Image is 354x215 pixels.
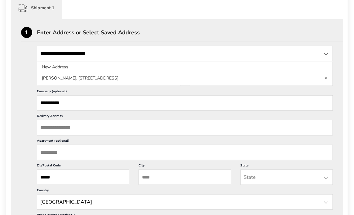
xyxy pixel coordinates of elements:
[139,163,231,170] label: City
[37,114,333,120] label: Delivery Address
[139,170,231,185] input: City
[37,145,333,160] input: Apartment
[324,76,328,80] a: Delete address
[37,170,129,185] input: ZIP
[37,30,343,35] div: Enter Address or Select Saved Address
[37,46,333,61] input: State
[37,73,333,84] li: [PERSON_NAME], [STREET_ADDRESS]
[37,89,333,95] label: Company (optional)
[37,62,333,73] li: New Address
[37,95,333,111] input: Company
[241,170,333,185] input: State
[241,163,333,170] label: State
[37,188,333,194] label: Country
[37,120,333,135] input: Delivery Address
[21,27,32,38] div: 1
[37,194,333,210] input: State
[37,163,129,170] label: Zip/Postal Code
[37,139,333,145] label: Apartment (optional)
